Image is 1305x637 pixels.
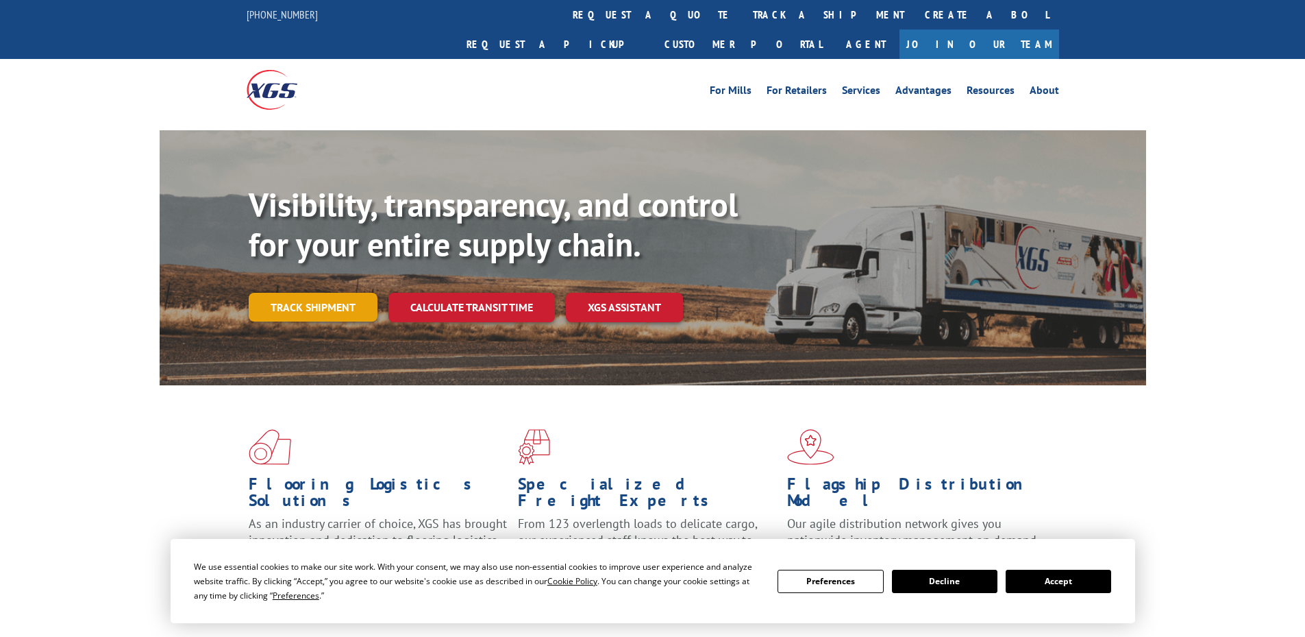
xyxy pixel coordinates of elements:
a: Services [842,85,880,100]
b: Visibility, transparency, and control for your entire supply chain. [249,183,738,265]
a: Agent [832,29,899,59]
a: Join Our Team [899,29,1059,59]
a: Advantages [895,85,952,100]
button: Accept [1006,570,1111,593]
a: Resources [967,85,1015,100]
h1: Flagship Distribution Model [787,476,1046,516]
span: As an industry carrier of choice, XGS has brought innovation and dedication to flooring logistics... [249,516,507,564]
a: Customer Portal [654,29,832,59]
a: Track shipment [249,293,377,322]
div: Cookie Consent Prompt [171,539,1135,623]
div: We use essential cookies to make our site work. With your consent, we may also use non-essential ... [194,560,761,603]
span: Preferences [273,590,319,601]
img: xgs-icon-focused-on-flooring-red [518,429,550,465]
p: From 123 overlength loads to delicate cargo, our experienced staff knows the best way to move you... [518,516,777,577]
a: For Retailers [767,85,827,100]
img: xgs-icon-flagship-distribution-model-red [787,429,834,465]
a: About [1030,85,1059,100]
h1: Specialized Freight Experts [518,476,777,516]
img: xgs-icon-total-supply-chain-intelligence-red [249,429,291,465]
button: Decline [892,570,997,593]
a: Request a pickup [456,29,654,59]
button: Preferences [778,570,883,593]
a: Calculate transit time [388,293,555,322]
span: Our agile distribution network gives you nationwide inventory management on demand. [787,516,1039,548]
a: XGS ASSISTANT [566,293,683,322]
span: Cookie Policy [547,575,597,587]
a: For Mills [710,85,751,100]
a: [PHONE_NUMBER] [247,8,318,21]
h1: Flooring Logistics Solutions [249,476,508,516]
